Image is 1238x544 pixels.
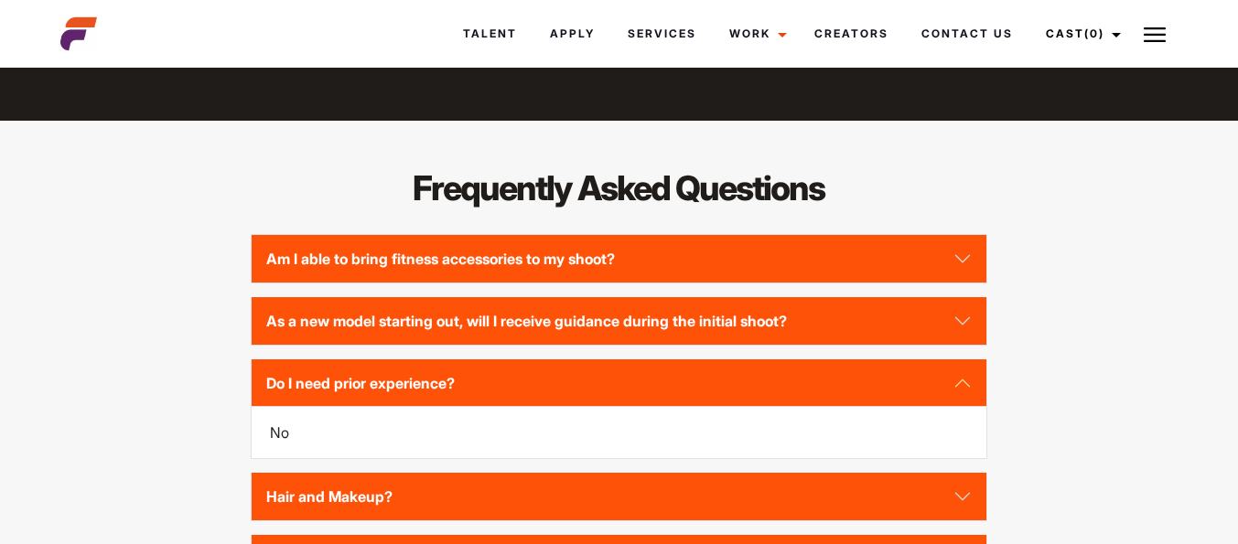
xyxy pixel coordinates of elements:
[611,9,713,59] a: Services
[252,473,987,520] button: Hair and Makeup?
[252,235,987,283] button: Am I able to bring fitness accessories to my shoot?
[251,165,988,212] h2: Frequently Asked Questions
[252,359,987,407] button: Do I need prior experience?
[713,9,798,59] a: Work
[252,297,987,345] button: As a new model starting out, will I receive guidance during the initial shoot?
[905,9,1029,59] a: Contact Us
[533,9,611,59] a: Apply
[1144,24,1166,46] img: Burger icon
[60,16,97,52] img: cropped-aefm-brand-fav-22-square.png
[270,421,969,443] p: No
[798,9,905,59] a: Creators
[1084,27,1104,40] span: (0)
[1029,9,1132,59] a: Cast(0)
[447,9,533,59] a: Talent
